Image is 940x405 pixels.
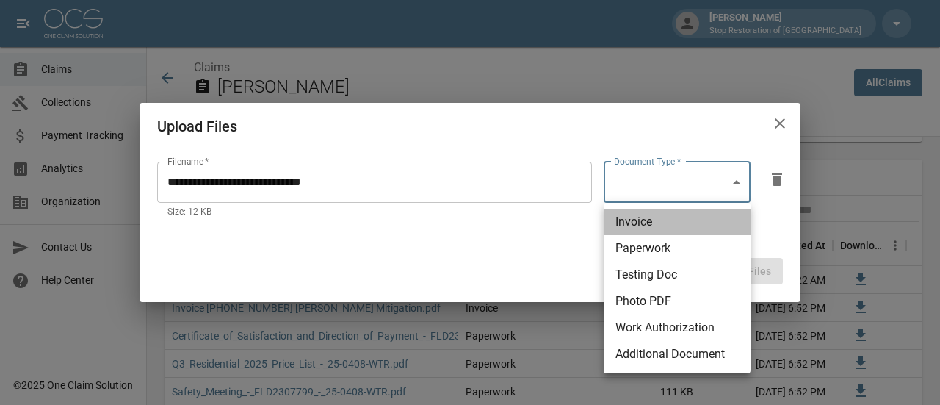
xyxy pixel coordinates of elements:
[604,288,751,315] li: Photo PDF
[604,262,751,288] li: Testing Doc
[604,341,751,368] li: Additional Document
[604,209,751,235] li: Invoice
[604,235,751,262] li: Paperwork
[604,315,751,341] li: Work Authorization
